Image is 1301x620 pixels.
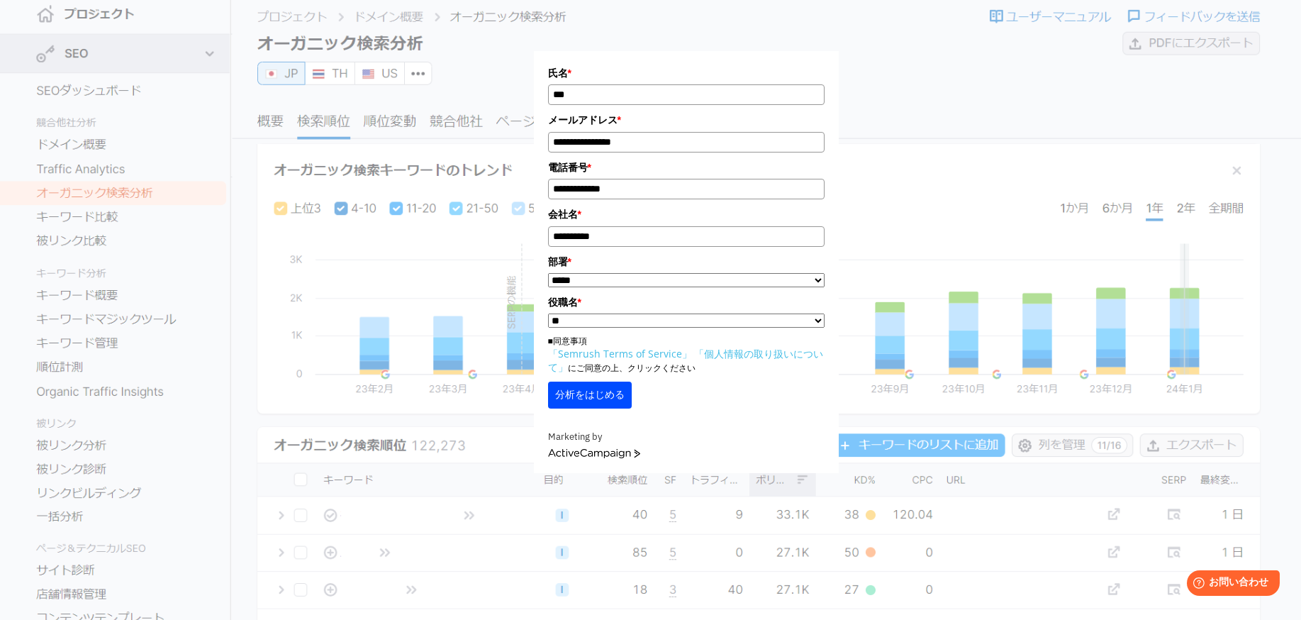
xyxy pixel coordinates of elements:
[548,294,825,310] label: 役職名
[548,430,825,445] div: Marketing by
[548,112,825,128] label: メールアドレス
[548,206,825,222] label: 会社名
[548,254,825,270] label: 部署
[1175,565,1285,604] iframe: Help widget launcher
[548,347,692,360] a: 「Semrush Terms of Service」
[548,335,825,375] p: ■同意事項 にご同意の上、クリックください
[548,65,825,81] label: 氏名
[548,160,825,175] label: 電話番号
[548,347,823,374] a: 「個人情報の取り扱いについて」
[548,382,632,409] button: 分析をはじめる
